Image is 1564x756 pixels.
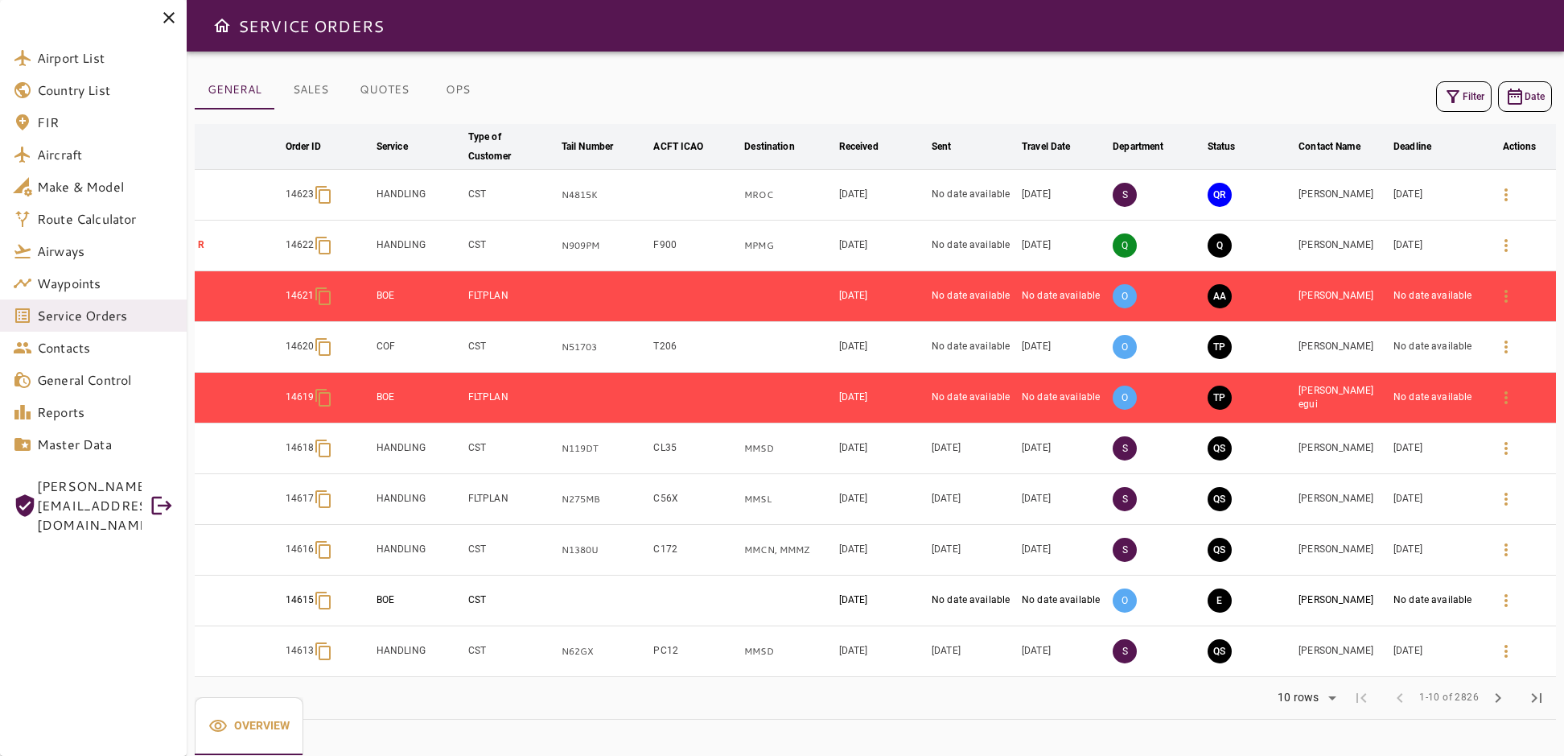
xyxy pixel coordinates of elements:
[1487,176,1525,214] button: Details
[286,289,315,303] p: 14621
[195,71,494,109] div: basic tabs example
[37,209,174,229] span: Route Calculator
[836,221,928,271] td: [DATE]
[932,137,952,156] div: Sent
[286,340,315,353] p: 14620
[373,322,465,373] td: COF
[744,137,815,156] span: Destination
[932,137,973,156] span: Sent
[468,127,555,166] span: Type of Customer
[465,576,558,626] td: CST
[274,71,347,109] button: SALES
[1342,679,1381,717] span: First Page
[1208,538,1232,562] button: QUOTE SENT
[1295,271,1390,322] td: [PERSON_NAME]
[198,238,279,252] p: R
[1295,221,1390,271] td: [PERSON_NAME]
[836,271,928,322] td: [DATE]
[286,137,343,156] span: Order ID
[836,423,928,474] td: [DATE]
[465,271,558,322] td: FLTPLAN
[1527,688,1546,708] span: last_page
[37,477,142,535] span: [PERSON_NAME][EMAIL_ADDRESS][DOMAIN_NAME]
[1390,474,1483,525] td: [DATE]
[1208,436,1232,461] button: QUOTE SENT
[37,113,174,132] span: FIR
[465,525,558,576] td: CST
[1019,170,1109,221] td: [DATE]
[650,525,741,576] td: C172
[377,137,429,156] span: Service
[1022,137,1091,156] span: Travel Date
[1113,639,1137,663] p: S
[373,221,465,271] td: HANDLING
[650,423,741,474] td: CL35
[1393,137,1431,156] div: Deadline
[373,170,465,221] td: HANDLING
[1487,429,1525,468] button: Details
[1390,221,1483,271] td: [DATE]
[1295,170,1390,221] td: [PERSON_NAME]
[1381,679,1419,717] span: Previous Page
[653,137,703,156] div: ACFT ICAO
[373,474,465,525] td: HANDLING
[465,170,558,221] td: CST
[1295,322,1390,373] td: [PERSON_NAME]
[1295,474,1390,525] td: [PERSON_NAME]
[928,626,1019,677] td: [DATE]
[836,576,928,626] td: [DATE]
[562,493,648,506] p: N275MB
[286,238,315,252] p: 14622
[286,441,315,455] p: 14618
[37,403,174,422] span: Reports
[373,373,465,423] td: BOE
[836,373,928,423] td: [DATE]
[1299,137,1381,156] span: Contact Name
[562,341,648,354] p: N51703
[1208,639,1232,663] button: QUOTE SENT
[1295,576,1390,626] td: [PERSON_NAME]
[836,474,928,525] td: [DATE]
[1019,221,1109,271] td: [DATE]
[1113,487,1137,511] p: S
[1019,626,1109,677] td: [DATE]
[1295,626,1390,677] td: [PERSON_NAME]
[1487,226,1525,265] button: Details
[1488,688,1508,708] span: chevron_right
[37,370,174,390] span: General Control
[1299,137,1360,156] div: Contact Name
[37,48,174,68] span: Airport List
[744,493,832,506] p: MMSL
[1274,691,1323,704] div: 10 rows
[744,239,832,253] p: MPMG
[37,177,174,196] span: Make & Model
[286,137,322,156] div: Order ID
[373,576,465,626] td: BOE
[1419,690,1479,706] span: 1-10 of 2826
[650,322,741,373] td: T206
[465,423,558,474] td: CST
[206,10,238,42] button: Open drawer
[836,525,928,576] td: [DATE]
[37,242,174,261] span: Airways
[1208,487,1232,511] button: QUOTE SENT
[1487,531,1525,569] button: Details
[195,71,274,109] button: GENERAL
[1295,525,1390,576] td: [PERSON_NAME]
[744,188,832,202] p: MROC
[928,576,1019,626] td: No date available
[1208,183,1232,207] button: QUOTE REQUESTED
[744,645,832,659] p: MMSD
[1208,284,1232,308] button: AWAITING ASSIGNMENT
[1022,137,1070,156] div: Travel Date
[1113,589,1137,613] p: O
[37,274,174,293] span: Waypoints
[286,188,315,201] p: 14623
[1113,335,1137,359] p: O
[839,137,899,156] span: Received
[1487,480,1525,518] button: Details
[373,423,465,474] td: HANDLING
[1390,322,1483,373] td: No date available
[1487,632,1525,671] button: Details
[468,127,534,166] div: Type of Customer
